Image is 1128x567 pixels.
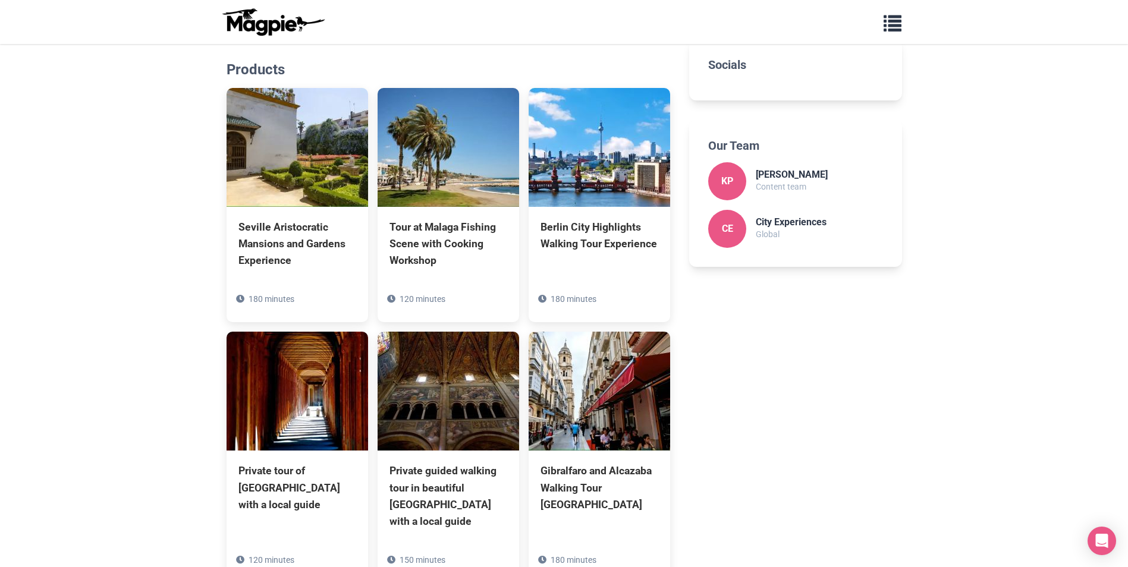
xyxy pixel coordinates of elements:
[238,219,356,269] div: Seville Aristocratic Mansions and Gardens Experience
[708,162,746,200] div: KP
[238,462,356,512] div: Private tour of [GEOGRAPHIC_DATA] with a local guide
[756,216,827,228] h3: City Experiences
[551,555,596,565] span: 180 minutes
[551,294,596,304] span: 180 minutes
[541,219,658,252] div: Berlin City Highlights Walking Tour Experience
[378,88,519,322] a: Tour at Malaga Fishing Scene with Cooking Workshop 120 minutes
[708,58,882,72] h2: Socials
[389,219,507,269] div: Tour at Malaga Fishing Scene with Cooking Workshop
[227,332,368,566] a: Private tour of [GEOGRAPHIC_DATA] with a local guide 120 minutes
[756,180,828,193] p: Content team
[541,462,658,512] div: Gibralfaro and Alcazaba Walking Tour [GEOGRAPHIC_DATA]
[219,8,326,36] img: logo-ab69f6fb50320c5b225c76a69d11143b.png
[756,169,828,180] h3: [PERSON_NAME]
[378,332,519,451] img: Private guided walking tour in beautiful Parma with a local guide
[708,210,746,248] div: CE
[1088,527,1116,555] div: Open Intercom Messenger
[249,555,294,565] span: 120 minutes
[529,332,670,566] a: Gibralfaro and Alcazaba Walking Tour [GEOGRAPHIC_DATA] 180 minutes
[400,294,445,304] span: 120 minutes
[227,88,368,207] img: Seville Aristocratic Mansions and Gardens Experience
[708,138,882,153] h2: Our Team
[227,88,368,322] a: Seville Aristocratic Mansions and Gardens Experience 180 minutes
[529,88,670,207] img: Berlin City Highlights Walking Tour Experience
[378,88,519,207] img: Tour at Malaga Fishing Scene with Cooking Workshop
[227,332,368,451] img: Private tour of Bologna with a local guide
[249,294,294,304] span: 180 minutes
[389,462,507,530] div: Private guided walking tour in beautiful [GEOGRAPHIC_DATA] with a local guide
[529,88,670,305] a: Berlin City Highlights Walking Tour Experience 180 minutes
[400,555,445,565] span: 150 minutes
[227,61,671,78] h2: Products
[756,228,827,241] p: Global
[529,332,670,451] img: Gibralfaro and Alcazaba Walking Tour Malaga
